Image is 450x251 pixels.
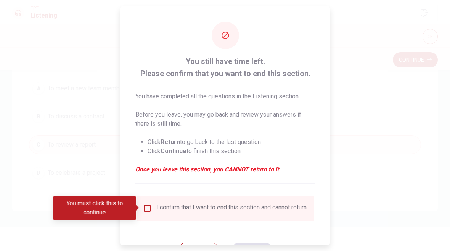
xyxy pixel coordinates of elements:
[143,203,152,213] span: You must click this to continue
[148,137,315,146] li: Click to go back to the last question
[135,91,315,101] p: You have completed all the questions in the Listening section.
[135,165,315,174] em: Once you leave this section, you CANNOT return to it.
[161,138,180,145] strong: Return
[156,203,308,213] div: I confirm that I want to end this section and cannot return.
[135,110,315,128] p: Before you leave, you may go back and review your answers if there is still time.
[135,55,315,79] span: You still have time left. Please confirm that you want to end this section.
[53,196,136,220] div: You must click this to continue
[148,146,315,155] li: Click to finish this section.
[161,147,186,154] strong: Continue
